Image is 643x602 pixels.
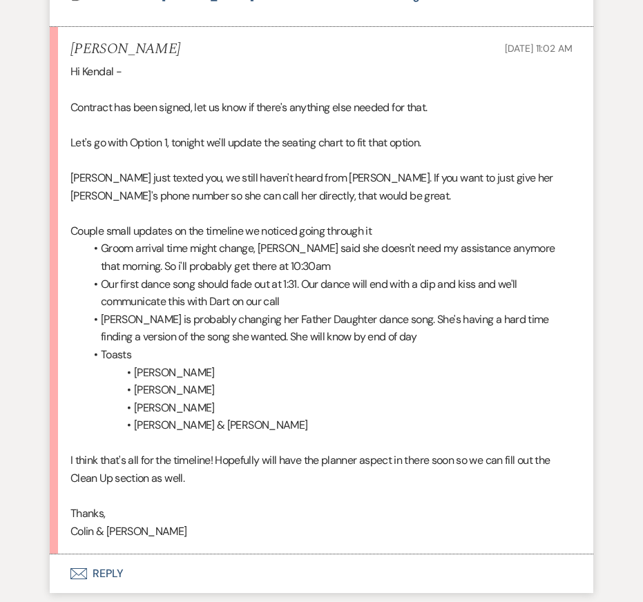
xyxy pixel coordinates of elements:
li: [PERSON_NAME] [84,381,573,399]
h5: [PERSON_NAME] [70,41,180,58]
p: Thanks, [70,505,573,523]
p: I think that's all for the timeline! Hopefully will have the planner aspect in there soon so we c... [70,451,573,487]
li: [PERSON_NAME] & [PERSON_NAME] [84,416,573,434]
li: Groom arrival time might change, [PERSON_NAME] said she doesn't need my assistance anymore that m... [84,240,573,275]
p: [PERSON_NAME] just texted you, we still haven't heard from [PERSON_NAME]. If you want to just giv... [70,169,573,204]
button: Reply [50,554,593,593]
p: Hi Kendal - [70,63,573,81]
p: Colin & [PERSON_NAME] [70,523,573,541]
p: Couple small updates on the timeline we noticed going through it [70,222,573,240]
li: Toasts [84,346,573,364]
li: [PERSON_NAME] is probably changing her Father Daughter dance song. She's having a hard time findi... [84,311,573,346]
li: [PERSON_NAME] [84,399,573,417]
p: Contract has been signed, let us know if there's anything else needed for that. [70,99,573,117]
li: Our first dance song should fade out at 1:31. Our dance will end with a dip and kiss and we'll co... [84,275,573,311]
li: [PERSON_NAME] [84,364,573,382]
p: Let's go with Option 1, tonight we'll update the seating chart to fit that option. [70,134,573,152]
span: [DATE] 11:02 AM [505,42,573,55]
